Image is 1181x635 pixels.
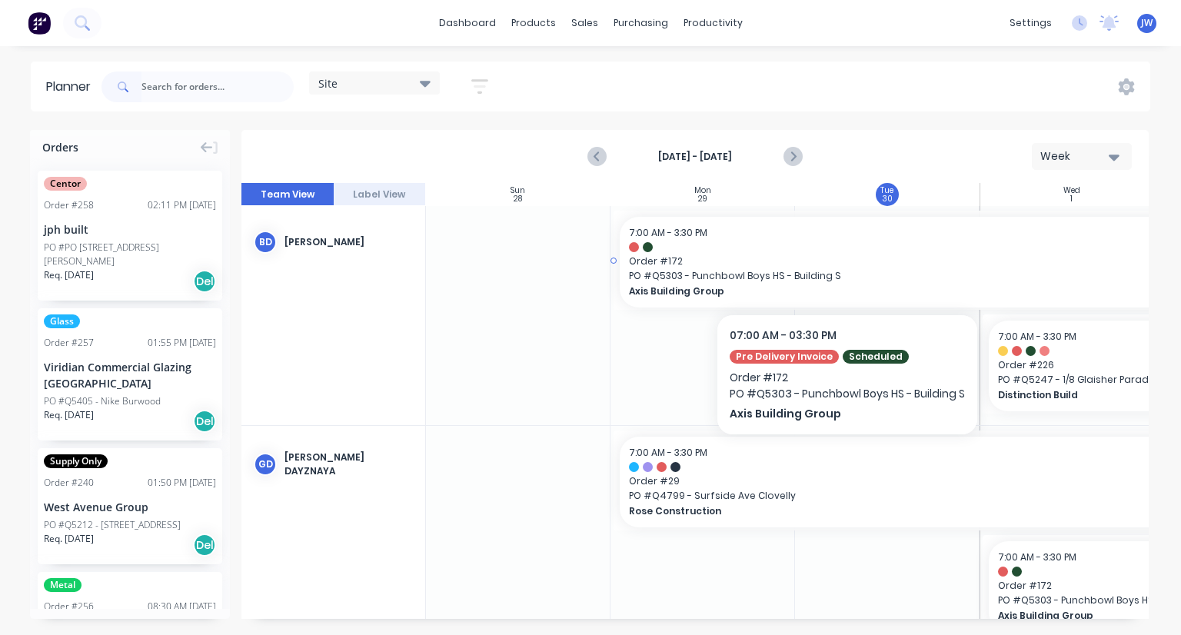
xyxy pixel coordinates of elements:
[193,270,216,293] div: Del
[141,71,294,102] input: Search for orders...
[334,183,426,206] button: Label View
[44,268,94,282] span: Req. [DATE]
[564,12,606,35] div: sales
[44,518,181,532] div: PO #Q5212 - [STREET_ADDRESS]
[44,499,216,515] div: West Avenue Group
[148,600,216,613] div: 08:30 AM [DATE]
[44,394,161,408] div: PO #Q5405 - Nike Burwood
[511,186,525,195] div: Sun
[618,150,772,164] strong: [DATE] - [DATE]
[1032,143,1132,170] button: Week
[694,186,711,195] div: Mon
[44,198,94,212] div: Order # 258
[1040,148,1111,165] div: Week
[44,177,87,191] span: Centor
[193,534,216,557] div: Del
[254,231,277,254] div: BD
[44,359,216,391] div: Viridian Commercial Glazing [GEOGRAPHIC_DATA]
[880,186,893,195] div: Tue
[1141,16,1153,30] span: JW
[44,241,216,268] div: PO #PO [STREET_ADDRESS][PERSON_NAME]
[44,532,94,546] span: Req. [DATE]
[44,600,94,613] div: Order # 256
[1070,195,1073,203] div: 1
[44,476,94,490] div: Order # 240
[629,226,707,239] span: 7:00 AM - 3:30 PM
[676,12,750,35] div: productivity
[284,235,413,249] div: [PERSON_NAME]
[193,410,216,433] div: Del
[284,450,413,478] div: [PERSON_NAME] Dayznaya
[241,183,334,206] button: Team View
[882,195,893,203] div: 30
[46,78,98,96] div: Planner
[44,336,94,350] div: Order # 257
[42,139,78,155] span: Orders
[44,578,82,592] span: Metal
[318,75,338,91] span: Site
[44,408,94,422] span: Req. [DATE]
[629,446,707,459] span: 7:00 AM - 3:30 PM
[1063,186,1080,195] div: Wed
[606,12,676,35] div: purchasing
[254,453,277,476] div: GD
[998,330,1076,343] span: 7:00 AM - 3:30 PM
[998,550,1076,564] span: 7:00 AM - 3:30 PM
[148,476,216,490] div: 01:50 PM [DATE]
[1002,12,1060,35] div: settings
[148,336,216,350] div: 01:55 PM [DATE]
[504,12,564,35] div: products
[44,314,80,328] span: Glass
[514,195,522,203] div: 28
[44,454,108,468] span: Supply Only
[44,221,216,238] div: jph built
[148,198,216,212] div: 02:11 PM [DATE]
[698,195,707,203] div: 29
[431,12,504,35] a: dashboard
[28,12,51,35] img: Factory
